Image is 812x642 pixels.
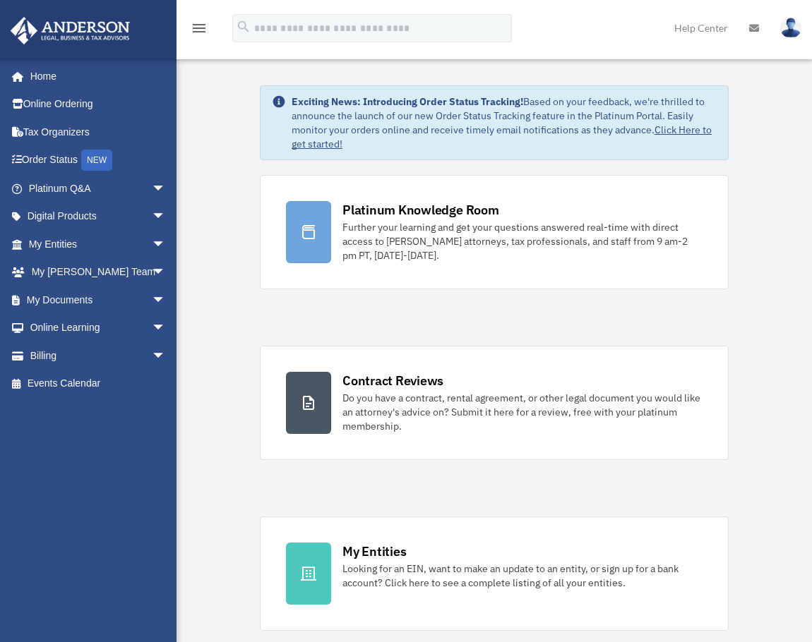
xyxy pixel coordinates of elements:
a: Platinum Knowledge Room Further your learning and get your questions answered real-time with dire... [260,175,729,289]
span: arrow_drop_down [152,174,180,203]
a: Contract Reviews Do you have a contract, rental agreement, or other legal document you would like... [260,346,729,460]
span: arrow_drop_down [152,258,180,287]
div: Further your learning and get your questions answered real-time with direct access to [PERSON_NAM... [342,220,703,262]
a: Click Here to get started! [292,123,712,150]
a: menu [191,25,208,37]
a: Platinum Q&Aarrow_drop_down [10,174,187,202]
a: Digital Productsarrow_drop_down [10,202,187,231]
div: Contract Reviews [342,372,443,389]
a: Home [10,62,180,90]
span: arrow_drop_down [152,230,180,259]
div: Do you have a contract, rental agreement, or other legal document you would like an attorney's ad... [342,391,703,433]
a: Order StatusNEW [10,146,187,175]
a: Online Ordering [10,90,187,119]
a: Events Calendar [10,370,187,398]
strong: Exciting News: Introducing Order Status Tracking! [292,95,523,108]
div: Based on your feedback, we're thrilled to announce the launch of our new Order Status Tracking fe... [292,95,717,151]
div: My Entities [342,543,406,560]
div: NEW [81,150,112,171]
a: Tax Organizers [10,118,187,146]
a: My Documentsarrow_drop_down [10,286,187,314]
i: menu [191,20,208,37]
img: Anderson Advisors Platinum Portal [6,17,134,44]
span: arrow_drop_down [152,202,180,231]
a: Billingarrow_drop_down [10,341,187,370]
div: Looking for an EIN, want to make an update to an entity, or sign up for a bank account? Click her... [342,562,703,590]
span: arrow_drop_down [152,314,180,343]
i: search [236,19,251,35]
span: arrow_drop_down [152,286,180,315]
a: My Entities Looking for an EIN, want to make an update to an entity, or sign up for a bank accoun... [260,516,729,631]
a: My [PERSON_NAME] Teamarrow_drop_down [10,258,187,286]
a: Online Learningarrow_drop_down [10,314,187,342]
div: Platinum Knowledge Room [342,201,499,219]
span: arrow_drop_down [152,341,180,370]
a: My Entitiesarrow_drop_down [10,230,187,258]
img: User Pic [780,18,801,38]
